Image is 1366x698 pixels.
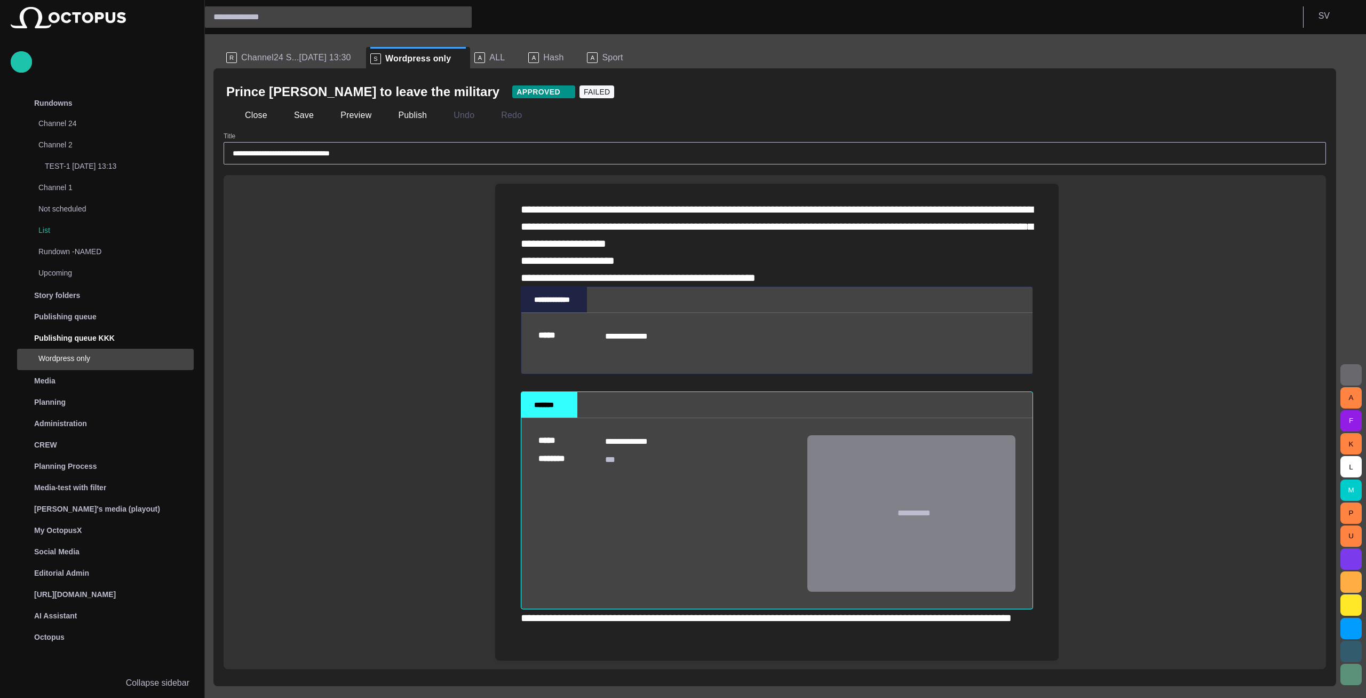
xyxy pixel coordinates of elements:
[34,98,73,108] p: Rundowns
[17,221,194,242] div: List
[275,106,317,125] button: Save
[489,52,505,63] span: ALL
[38,139,172,150] p: Channel 2
[38,225,194,236] p: List
[11,626,194,648] div: Octopus
[1319,10,1330,22] p: S V
[34,290,80,301] p: Story folders
[584,87,610,97] span: FAILED
[34,397,66,407] p: Planning
[1340,387,1362,409] button: A
[38,118,172,129] p: Channel 24
[1340,410,1362,432] button: F
[11,434,194,456] div: CREW
[11,477,194,498] div: Media-test with filter
[45,161,194,171] p: TEST-1 [DATE] 13:13
[222,47,366,68] div: RChannel24 S...[DATE] 13:30
[38,203,172,214] p: Not scheduled
[34,504,160,514] p: [PERSON_NAME]'s media (playout)
[379,106,431,125] button: Publish
[370,53,381,64] p: S
[1310,6,1360,26] button: SV
[34,333,115,343] p: Publishing queue KKK
[11,584,194,605] div: [URL][DOMAIN_NAME]
[524,47,583,68] div: AHash
[587,52,598,63] p: A
[11,306,194,327] div: Publishing queue
[1340,526,1362,547] button: U
[602,52,623,63] span: Sport
[1340,456,1362,477] button: L
[583,47,642,68] div: ASport
[34,482,106,493] p: Media-test with filter
[226,106,271,125] button: Close
[126,677,189,689] p: Collapse sidebar
[11,92,194,648] ul: main menu
[23,156,194,178] div: TEST-1 [DATE] 13:13
[322,106,375,125] button: Preview
[11,370,194,391] div: Media
[528,52,539,63] p: A
[1340,503,1362,524] button: P
[17,349,194,370] div: Wordpress only
[470,47,524,68] div: AALL
[226,52,237,63] p: R
[11,498,194,520] div: [PERSON_NAME]'s media (playout)
[38,246,172,257] p: Rundown -NAMED
[34,440,57,450] p: CREW
[366,47,470,68] div: SWordpress only
[11,7,126,28] img: Octopus News Room
[34,589,116,600] p: [URL][DOMAIN_NAME]
[224,132,235,141] label: Title
[34,525,82,536] p: My OctopusX
[543,52,563,63] span: Hash
[241,52,351,63] span: Channel24 S...[DATE] 13:30
[1340,480,1362,501] button: M
[34,418,87,429] p: Administration
[11,672,194,694] button: Collapse sidebar
[34,461,97,472] p: Planning Process
[11,605,194,626] div: AI Assistant
[38,268,172,278] p: Upcoming
[1340,433,1362,454] button: K
[512,85,575,98] button: APPROVED
[474,52,485,63] p: A
[34,568,89,578] p: Editorial Admin
[34,632,65,642] p: Octopus
[34,311,97,322] p: Publishing queue
[34,610,77,621] p: AI Assistant
[34,546,80,557] p: Social Media
[34,375,55,386] p: Media
[38,182,172,193] p: Channel 1
[385,53,451,64] span: Wordpress only
[38,353,194,364] p: Wordpress only
[226,83,499,100] h2: Prince William to leave the military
